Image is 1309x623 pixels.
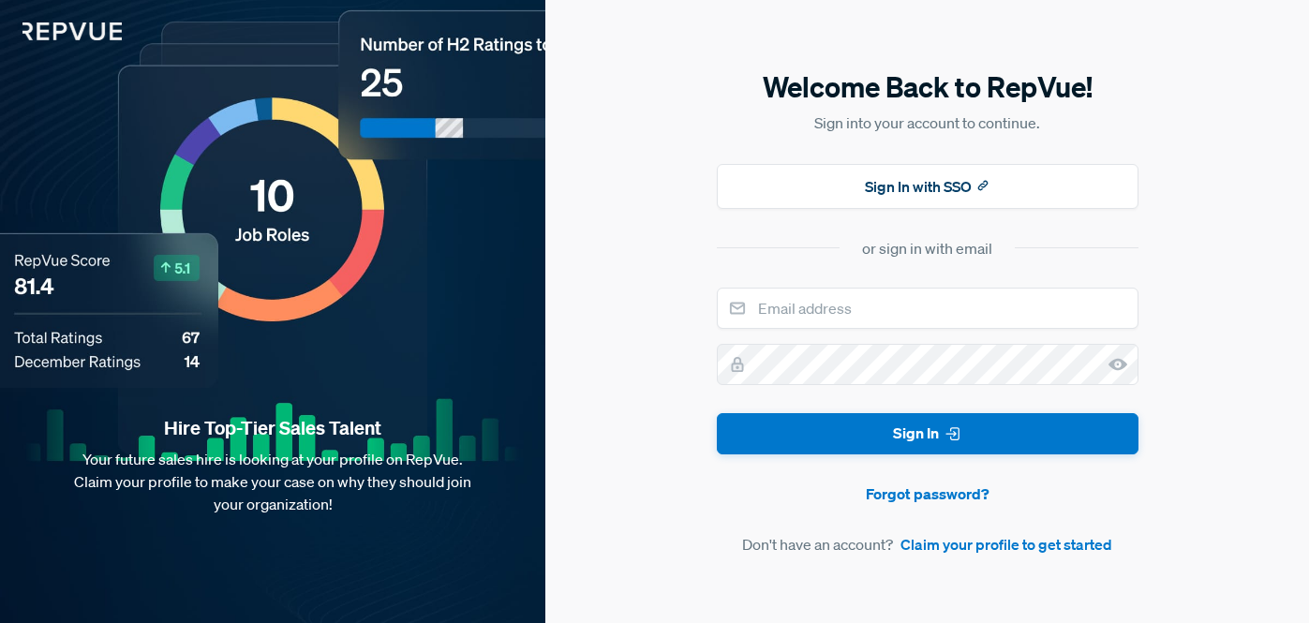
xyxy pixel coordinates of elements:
[717,533,1138,556] article: Don't have an account?
[30,416,515,440] strong: Hire Top-Tier Sales Talent
[717,67,1138,107] h5: Welcome Back to RepVue!
[900,533,1112,556] a: Claim your profile to get started
[717,482,1138,505] a: Forgot password?
[717,111,1138,134] p: Sign into your account to continue.
[717,288,1138,329] input: Email address
[717,413,1138,455] button: Sign In
[30,448,515,515] p: Your future sales hire is looking at your profile on RepVue. Claim your profile to make your case...
[862,237,992,260] div: or sign in with email
[717,164,1138,209] button: Sign In with SSO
